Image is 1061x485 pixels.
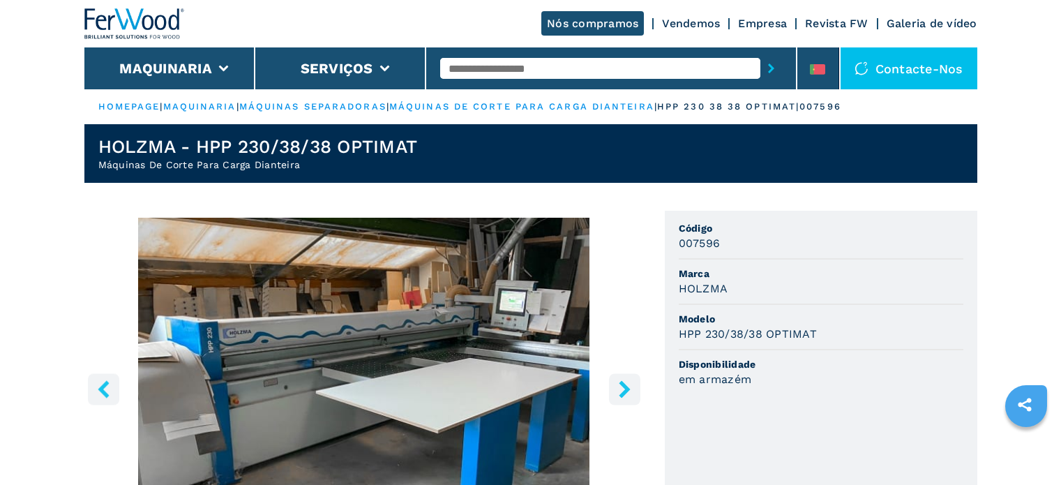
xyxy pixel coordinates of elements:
span: | [160,101,163,112]
span: Modelo [679,312,963,326]
span: | [386,101,389,112]
img: Contacte-nos [855,61,868,75]
button: left-button [88,373,119,405]
img: Ferwood [84,8,185,39]
p: hpp 230 38 38 optimat | [657,100,799,113]
a: sharethis [1007,387,1042,422]
h2: Máquinas De Corte Para Carga Dianteira [98,158,418,172]
a: maquinaria [163,101,236,112]
span: Marca [679,267,963,281]
button: right-button [609,373,640,405]
a: Vendemos [662,17,720,30]
h3: HOLZMA [679,281,728,297]
button: Serviços [301,60,373,77]
a: HOMEPAGE [98,101,160,112]
a: Nós compramos [541,11,644,36]
span: Disponibilidade [679,357,963,371]
span: | [236,101,239,112]
span: Código [679,221,963,235]
a: máquinas de corte para carga dianteira [389,101,654,112]
h1: HOLZMA - HPP 230/38/38 OPTIMAT [98,135,418,158]
button: Maquinaria [119,60,212,77]
a: Galeria de vídeo [887,17,977,30]
a: máquinas separadoras [239,101,386,112]
h3: em armazém [679,371,752,387]
a: Empresa [738,17,787,30]
h3: 007596 [679,235,721,251]
p: 007596 [799,100,841,113]
div: Contacte-nos [841,47,977,89]
h3: HPP 230/38/38 OPTIMAT [679,326,817,342]
a: Revista FW [805,17,868,30]
span: | [654,101,657,112]
button: submit-button [760,52,782,84]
